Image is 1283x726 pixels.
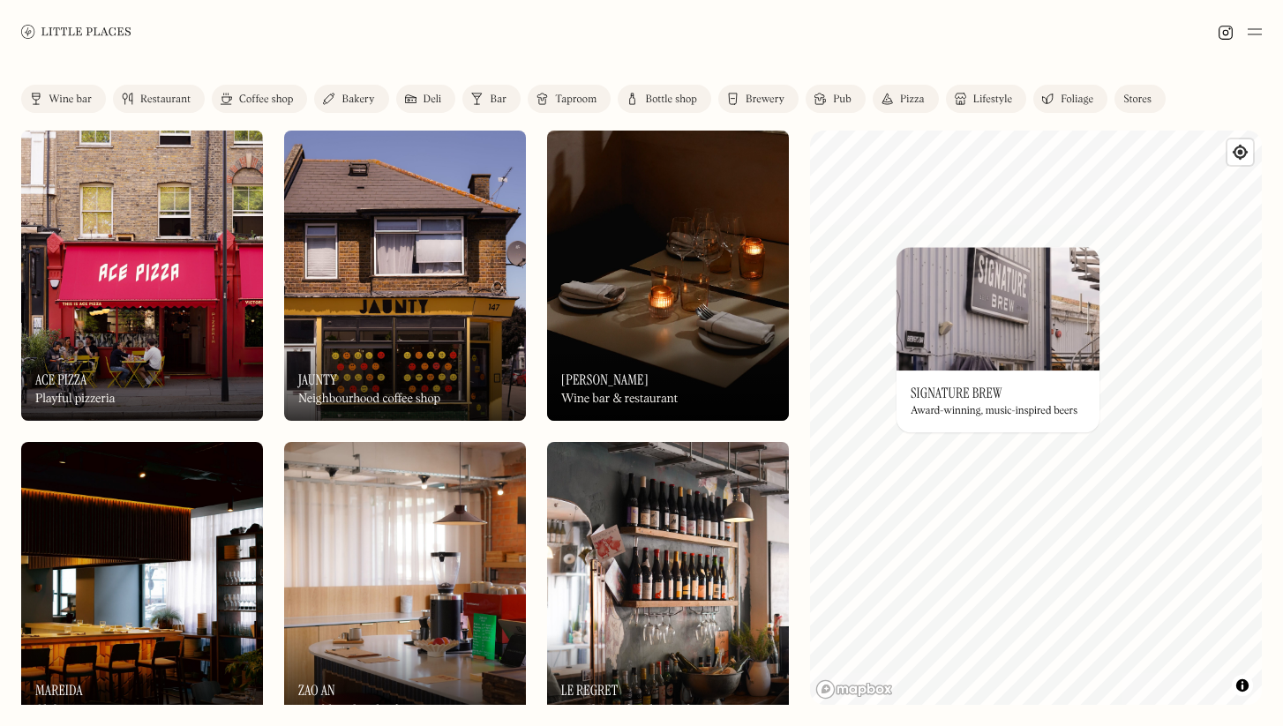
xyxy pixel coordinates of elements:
div: Wine bar, cafe & bottle shop [561,703,707,718]
div: Restaurant [140,94,191,105]
h3: Jaunty [298,371,337,388]
div: Pizza [900,94,925,105]
a: Taproom [528,85,611,113]
img: Luna [547,131,789,421]
a: Pizza [873,85,939,113]
a: Bar [462,85,521,113]
img: Ace Pizza [21,131,263,421]
div: Playful pizzeria [35,392,116,407]
canvas: Map [810,131,1262,705]
h3: Zao An [298,682,335,699]
a: Foliage [1033,85,1107,113]
div: Pub [833,94,852,105]
a: Signature BrewSignature BrewSignature BrewAward-winning, music-inspired beers [897,247,1099,432]
div: Brewery [746,94,784,105]
div: Wine bar [49,94,92,105]
a: Deli [396,85,456,113]
div: Bakery [341,94,374,105]
button: Find my location [1227,139,1253,165]
a: Lifestyle [946,85,1026,113]
div: Bar [490,94,506,105]
a: Brewery [718,85,799,113]
img: Signature Brew [897,247,1099,370]
div: Lifestyle [973,94,1012,105]
div: Taproom [555,94,596,105]
span: Toggle attribution [1237,676,1248,695]
h3: [PERSON_NAME] [561,371,649,388]
div: Chilean restaurant [35,703,131,718]
div: Stores [1123,94,1152,105]
div: Award-winning, music-inspired beers [911,405,1077,417]
h3: Mareida [35,682,83,699]
a: Wine bar [21,85,106,113]
a: LunaLuna[PERSON_NAME]Wine bar & restaurant [547,131,789,421]
a: Bakery [314,85,388,113]
div: Neighbourhood coffee shop [298,392,440,407]
h3: Le Regret [561,682,618,699]
a: Coffee shop [212,85,307,113]
div: Foliage [1061,94,1093,105]
a: Ace PizzaAce PizzaAce PizzaPlayful pizzeria [21,131,263,421]
a: Bottle shop [618,85,711,113]
a: JauntyJauntyJauntyNeighbourhood coffee shop [284,131,526,421]
button: Toggle attribution [1232,675,1253,696]
a: Pub [806,85,866,113]
div: Deli [424,94,442,105]
img: Jaunty [284,131,526,421]
h3: Ace Pizza [35,371,87,388]
a: Stores [1114,85,1166,113]
div: Wine bar & restaurant [561,392,678,407]
div: Coffee shop [239,94,293,105]
a: Mapbox homepage [815,679,893,700]
h3: Signature Brew [911,385,1002,401]
div: Neighbourhood cafe [298,703,403,718]
a: Restaurant [113,85,205,113]
div: Bottle shop [645,94,697,105]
